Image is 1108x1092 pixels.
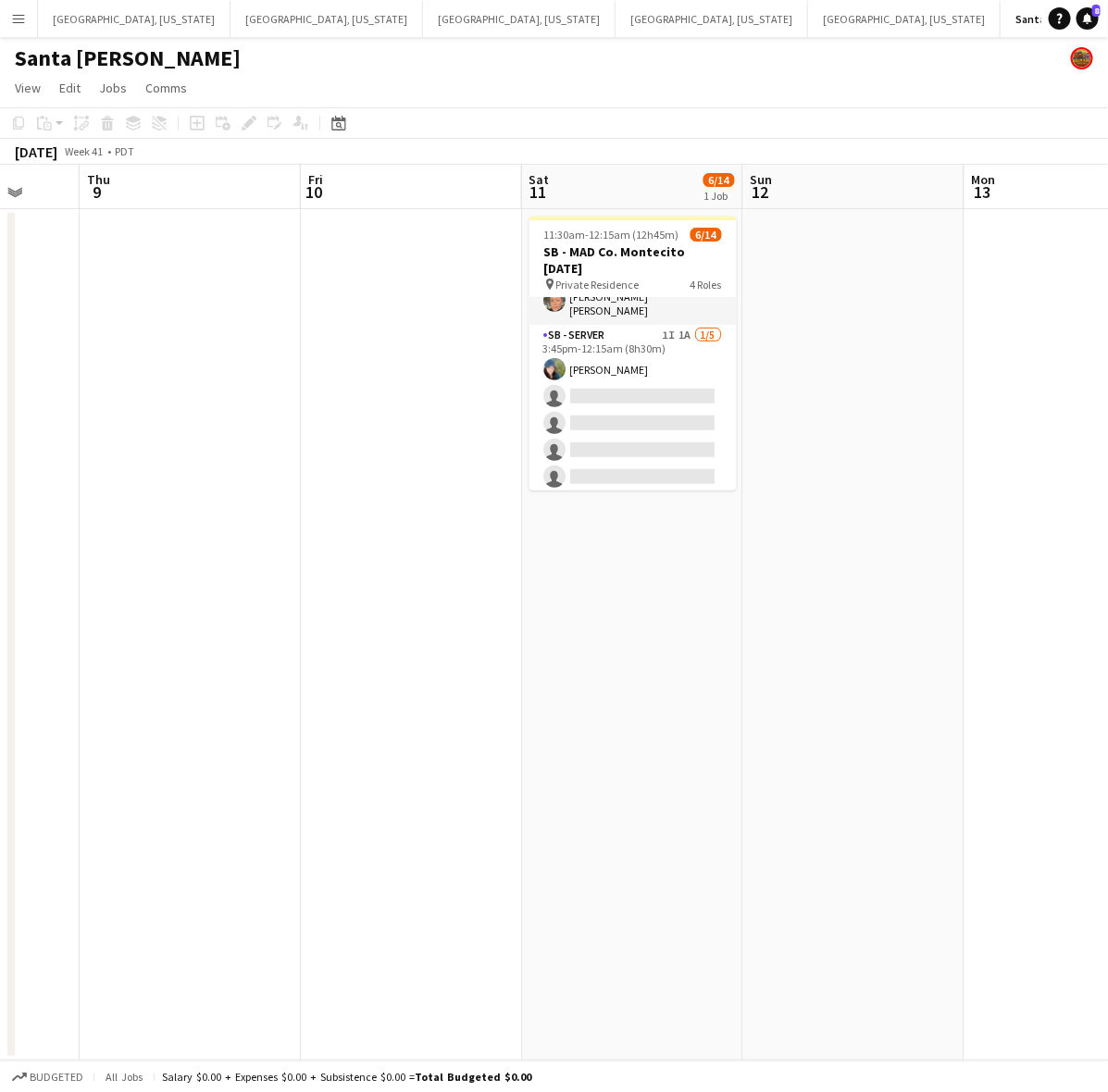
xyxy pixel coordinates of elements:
[7,76,48,100] a: View
[52,76,88,100] a: Edit
[691,228,722,242] span: 6/14
[15,44,241,72] h1: Santa [PERSON_NAME]
[59,80,81,96] span: Edit
[145,80,187,96] span: Comms
[969,181,996,203] span: 13
[102,1070,146,1084] span: All jobs
[529,171,550,188] span: Sat
[84,181,110,203] span: 9
[527,181,550,203] span: 11
[305,181,323,203] span: 10
[308,171,323,188] span: Fri
[703,173,735,187] span: 6/14
[138,76,194,100] a: Comms
[704,189,734,203] div: 1 Job
[1092,5,1101,17] span: 8
[529,217,737,490] app-job-card: 11:30am-12:15am (12h45m) (Sun)6/14SB - MAD Co. Montecito [DATE] Private Residence4 Roles Bathroom...
[115,144,134,158] div: PDT
[99,80,127,96] span: Jobs
[529,243,737,277] h3: SB - MAD Co. Montecito [DATE]
[691,278,722,292] span: 4 Roles
[92,76,134,100] a: Jobs
[972,171,996,188] span: Mon
[1077,7,1099,30] a: 8
[748,181,773,203] span: 12
[61,144,107,158] span: Week 41
[616,1,808,37] button: [GEOGRAPHIC_DATA], [US_STATE]
[529,325,737,495] app-card-role: SB - Server1I1A1/53:45pm-12:15am (8h30m)[PERSON_NAME]
[15,80,41,96] span: View
[544,228,691,242] span: 11:30am-12:15am (12h45m) (Sun)
[808,1,1001,37] button: [GEOGRAPHIC_DATA], [US_STATE]
[87,171,110,188] span: Thu
[556,278,640,292] span: Private Residence
[162,1070,531,1084] div: Salary $0.00 + Expenses $0.00 + Subsistence $0.00 =
[230,1,423,37] button: [GEOGRAPHIC_DATA], [US_STATE]
[30,1071,83,1084] span: Budgeted
[415,1070,531,1084] span: Total Budgeted $0.00
[15,143,57,161] div: [DATE]
[1071,47,1093,69] app-user-avatar: Rollin Hero
[423,1,616,37] button: [GEOGRAPHIC_DATA], [US_STATE]
[751,171,773,188] span: Sun
[38,1,230,37] button: [GEOGRAPHIC_DATA], [US_STATE]
[9,1067,86,1087] button: Budgeted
